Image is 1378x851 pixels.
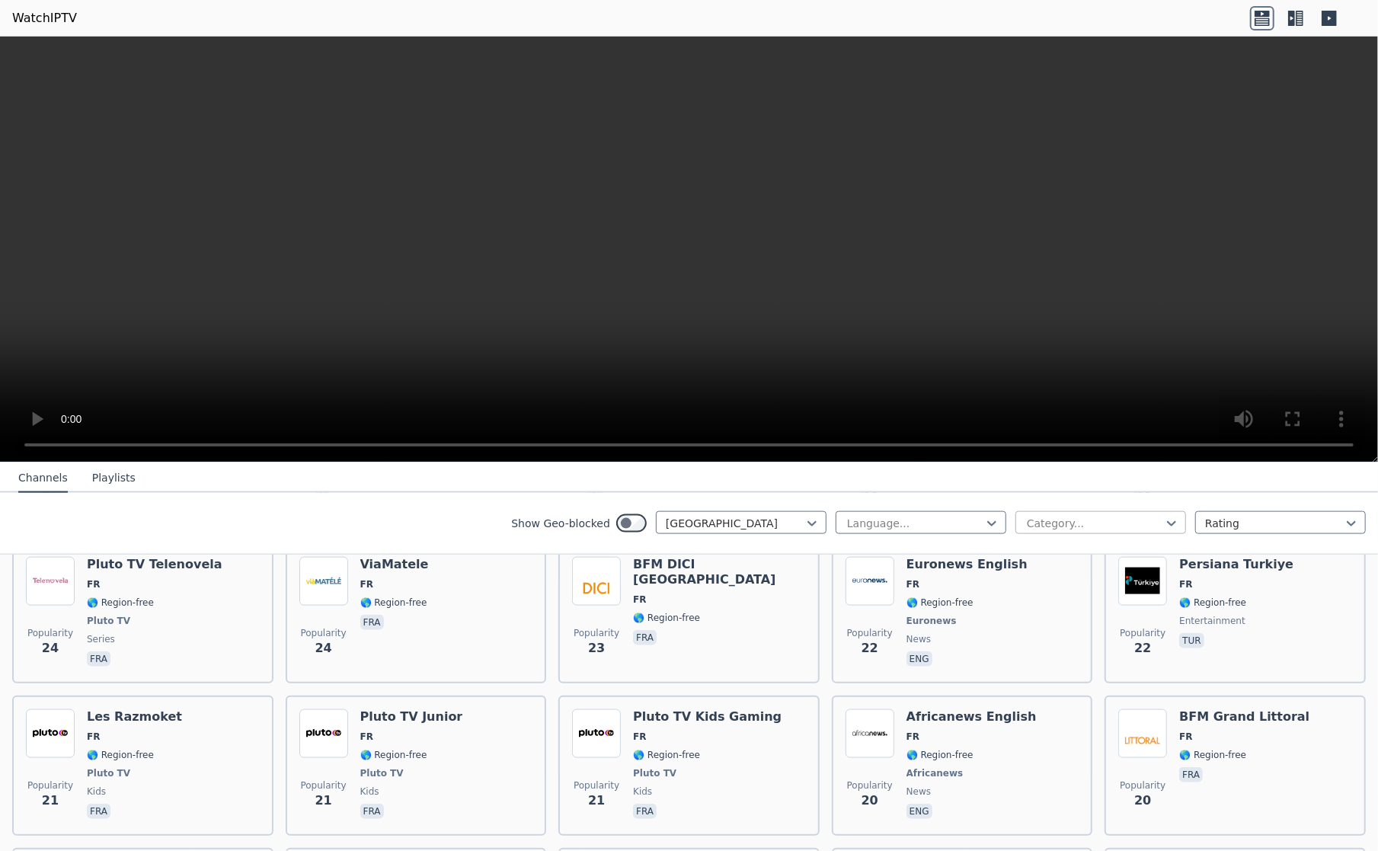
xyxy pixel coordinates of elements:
[27,779,73,792] span: Popularity
[360,767,404,779] span: Pluto TV
[315,792,331,810] span: 21
[87,651,110,667] p: fra
[633,557,806,587] h6: BFM DICI [GEOGRAPHIC_DATA]
[87,709,182,725] h6: Les Razmoket
[1179,578,1192,590] span: FR
[87,804,110,819] p: fra
[906,709,1037,725] h6: Africanews English
[1179,767,1203,782] p: fra
[633,749,700,761] span: 🌎 Region-free
[42,639,59,657] span: 24
[906,785,931,798] span: news
[574,627,619,639] span: Popularity
[42,792,59,810] span: 21
[906,731,919,743] span: FR
[87,633,115,645] span: series
[87,785,106,798] span: kids
[1179,749,1246,761] span: 🌎 Region-free
[906,804,932,819] p: eng
[906,651,932,667] p: eng
[862,639,878,657] span: 22
[87,767,130,779] span: Pluto TV
[301,627,347,639] span: Popularity
[1179,709,1309,725] h6: BFM Grand Littoral
[906,578,919,590] span: FR
[846,557,894,606] img: Euronews English
[360,597,427,609] span: 🌎 Region-free
[1179,731,1192,743] span: FR
[27,627,73,639] span: Popularity
[1118,709,1167,758] img: BFM Grand Littoral
[12,9,77,27] a: WatchIPTV
[906,597,974,609] span: 🌎 Region-free
[301,779,347,792] span: Popularity
[906,749,974,761] span: 🌎 Region-free
[1118,557,1167,606] img: Persiana Turkiye
[906,557,1028,572] h6: Euronews English
[360,709,463,725] h6: Pluto TV Junior
[87,597,154,609] span: 🌎 Region-free
[633,785,652,798] span: kids
[18,464,68,493] button: Channels
[1134,792,1151,810] span: 20
[315,639,331,657] span: 24
[633,767,676,779] span: Pluto TV
[588,639,605,657] span: 23
[572,709,621,758] img: Pluto TV Kids Gaming
[862,792,878,810] span: 20
[360,615,384,630] p: fra
[847,779,893,792] span: Popularity
[92,464,136,493] button: Playlists
[1179,615,1245,627] span: entertainment
[87,749,154,761] span: 🌎 Region-free
[87,615,130,627] span: Pluto TV
[360,785,379,798] span: kids
[906,767,964,779] span: Africanews
[360,749,427,761] span: 🌎 Region-free
[633,731,646,743] span: FR
[847,627,893,639] span: Popularity
[87,731,100,743] span: FR
[87,557,222,572] h6: Pluto TV Telenovela
[633,630,657,645] p: fra
[1179,633,1204,648] p: tur
[588,792,605,810] span: 21
[574,779,619,792] span: Popularity
[360,731,373,743] span: FR
[511,516,610,531] label: Show Geo-blocked
[633,804,657,819] p: fra
[1179,557,1293,572] h6: Persiana Turkiye
[572,557,621,606] img: BFM DICI Alpes du Sud
[299,709,348,758] img: Pluto TV Junior
[87,578,100,590] span: FR
[633,612,700,624] span: 🌎 Region-free
[1120,627,1165,639] span: Popularity
[360,804,384,819] p: fra
[1120,779,1165,792] span: Popularity
[633,709,782,725] h6: Pluto TV Kids Gaming
[1179,597,1246,609] span: 🌎 Region-free
[1134,639,1151,657] span: 22
[299,557,348,606] img: ViaMatele
[846,709,894,758] img: Africanews English
[360,578,373,590] span: FR
[906,633,931,645] span: news
[26,709,75,758] img: Les Razmoket
[906,615,957,627] span: Euronews
[633,593,646,606] span: FR
[360,557,429,572] h6: ViaMatele
[26,557,75,606] img: Pluto TV Telenovela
